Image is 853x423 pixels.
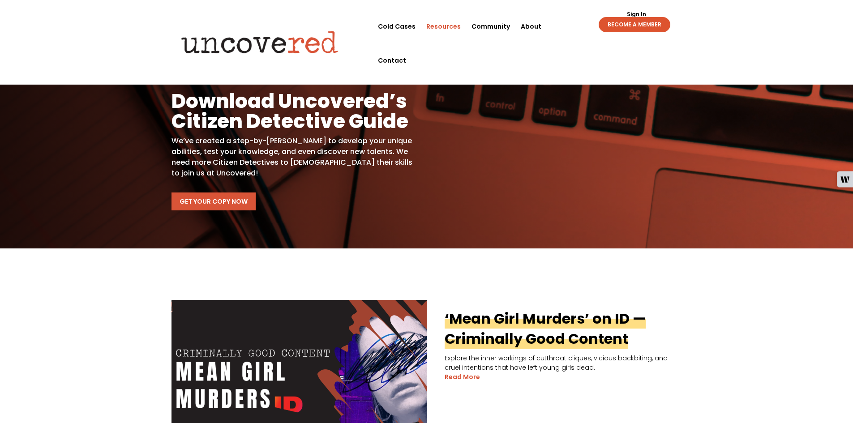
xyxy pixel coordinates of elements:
[472,9,510,43] a: Community
[426,9,461,43] a: Resources
[174,25,346,60] img: Uncovered logo
[171,91,413,136] h1: Download Uncovered’s Citizen Detective Guide
[171,192,256,210] a: Get Your Copy Now
[599,17,670,32] a: BECOME A MEMBER
[521,9,541,43] a: About
[171,136,413,179] p: We’ve created a step-by-[PERSON_NAME] to develop your unique abilities, test your knowledge, and ...
[378,9,416,43] a: Cold Cases
[445,308,646,349] a: ‘Mean Girl Murders’ on ID — Criminally Good Content
[378,43,406,77] a: Contact
[171,354,682,372] p: Explore the inner workings of cutthroat cliques, vicious backbiting, and cruel intentions that ha...
[622,12,651,17] a: Sign In
[445,372,480,382] a: read more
